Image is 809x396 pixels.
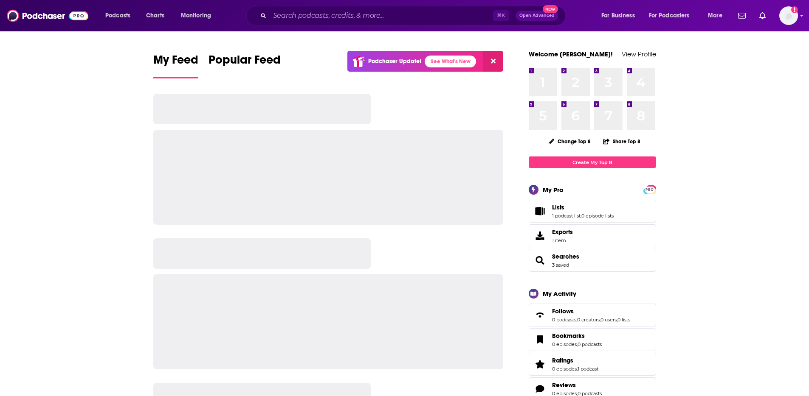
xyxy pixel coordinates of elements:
a: 0 podcasts [578,341,602,347]
a: See What's New [425,56,476,67]
a: 0 episodes [552,341,577,347]
span: Ratings [529,353,656,376]
span: , [581,213,581,219]
span: , [577,341,578,347]
a: Follows [532,309,549,321]
span: PRO [645,187,655,193]
button: Share Top 8 [603,133,641,150]
a: View Profile [622,50,656,58]
span: Follows [552,307,574,315]
span: , [600,317,600,323]
span: Popular Feed [209,53,281,72]
span: Exports [532,230,549,242]
a: Searches [532,254,549,266]
a: Welcome [PERSON_NAME]! [529,50,613,58]
div: My Pro [543,186,564,194]
svg: Add a profile image [791,6,798,13]
span: New [543,5,558,13]
div: My Activity [543,290,576,298]
a: Exports [529,224,656,247]
button: Change Top 8 [544,136,596,147]
a: 0 episode lists [581,213,614,219]
span: More [708,10,722,22]
span: Bookmarks [552,332,585,340]
a: Bookmarks [532,334,549,346]
a: Popular Feed [209,53,281,78]
span: , [617,317,617,323]
span: My Feed [153,53,198,72]
a: Reviews [552,381,602,389]
a: Bookmarks [552,332,602,340]
span: Lists [552,204,564,211]
span: Monitoring [181,10,211,22]
span: , [576,317,577,323]
span: Logged in as katiewhorton [779,6,798,25]
span: Podcasts [105,10,130,22]
button: open menu [643,9,702,22]
span: 1 item [552,237,573,243]
span: Open Advanced [519,14,555,18]
a: 0 lists [617,317,630,323]
a: Reviews [532,383,549,395]
a: Lists [532,205,549,217]
span: For Podcasters [649,10,690,22]
button: open menu [702,9,733,22]
span: , [577,366,578,372]
span: Lists [529,200,656,223]
a: My Feed [153,53,198,78]
a: 0 episodes [552,366,577,372]
img: User Profile [779,6,798,25]
p: Podchaser Update! [368,58,421,65]
span: Follows [529,304,656,326]
a: 1 podcast list [552,213,581,219]
a: Ratings [552,357,598,364]
a: 3 saved [552,262,569,268]
span: ⌘ K [493,10,509,21]
span: Ratings [552,357,573,364]
span: Bookmarks [529,328,656,351]
button: open menu [175,9,222,22]
img: Podchaser - Follow, Share and Rate Podcasts [7,8,88,24]
a: Searches [552,253,579,260]
a: 0 users [600,317,617,323]
a: 1 podcast [578,366,598,372]
input: Search podcasts, credits, & more... [270,9,493,22]
a: Follows [552,307,630,315]
a: Create My Top 8 [529,156,656,168]
a: Charts [141,9,169,22]
span: Searches [529,249,656,272]
button: Open AdvancedNew [516,11,558,21]
button: open menu [595,9,646,22]
a: Ratings [532,358,549,370]
a: Lists [552,204,614,211]
span: Exports [552,228,573,236]
a: Show notifications dropdown [735,8,749,23]
span: For Business [601,10,635,22]
a: Show notifications dropdown [756,8,769,23]
span: Charts [146,10,164,22]
a: 0 podcasts [552,317,576,323]
span: Reviews [552,381,576,389]
div: Search podcasts, credits, & more... [254,6,574,25]
a: PRO [645,186,655,192]
a: 0 creators [577,317,600,323]
button: open menu [99,9,141,22]
button: Show profile menu [779,6,798,25]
